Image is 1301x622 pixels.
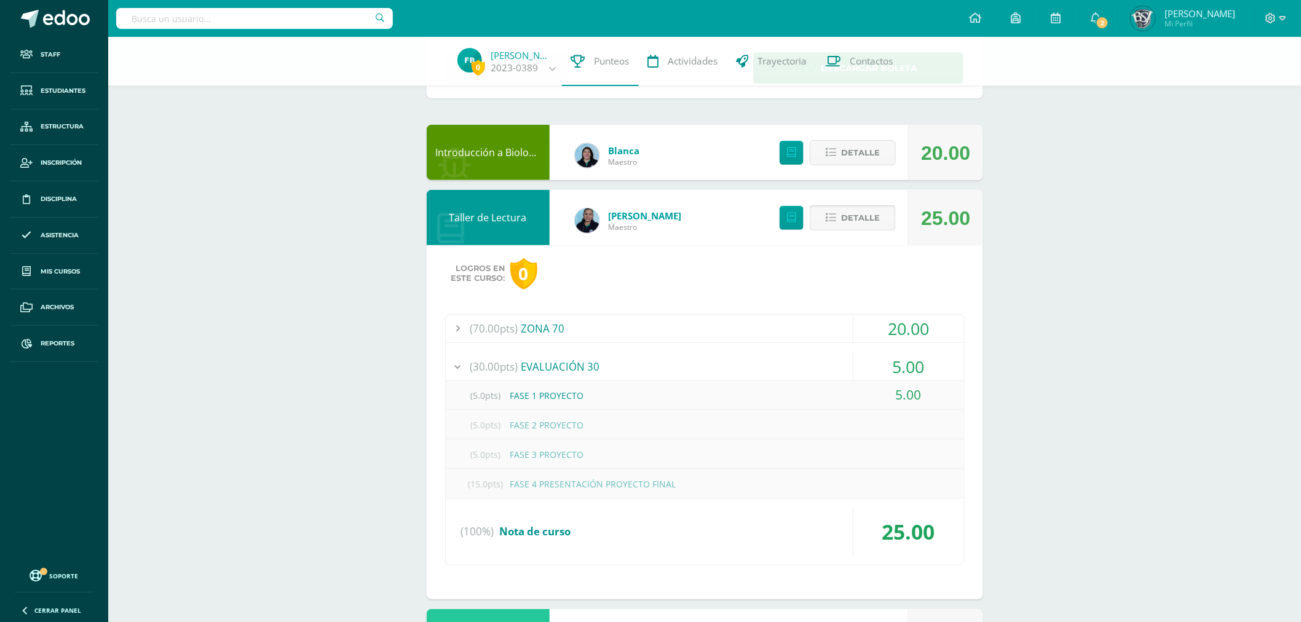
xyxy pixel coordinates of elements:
[609,222,682,232] span: Maestro
[446,382,964,409] div: FASE 1 PROYECTO
[491,61,539,74] a: 2023-0389
[41,267,80,277] span: Mis cursos
[446,441,964,468] div: FASE 3 PROYECTO
[575,143,599,168] img: 6df1b4a1ab8e0111982930b53d21c0fa.png
[461,441,510,468] span: (5.0pts)
[853,381,964,409] div: 5.00
[639,37,727,86] a: Actividades
[461,470,510,498] span: (15.0pts)
[853,508,964,555] div: 25.00
[427,190,550,245] div: Taller de Lectura
[609,210,682,222] a: [PERSON_NAME]
[841,207,880,229] span: Detalle
[853,315,964,342] div: 20.00
[10,326,98,362] a: Reportes
[841,141,880,164] span: Detalle
[850,55,893,68] span: Contactos
[10,254,98,290] a: Mis cursos
[449,211,527,224] a: Taller de Lectura
[446,411,964,439] div: FASE 2 PROYECTO
[758,55,807,68] span: Trayectoria
[500,524,571,538] span: Nota de curso
[446,353,964,380] div: EVALUACIÓN 30
[10,73,98,109] a: Estudiantes
[810,140,896,165] button: Detalle
[668,55,718,68] span: Actividades
[510,258,537,289] div: 0
[10,37,98,73] a: Staff
[470,353,518,380] span: (30.00pts)
[451,264,505,283] span: Logros en este curso:
[41,230,79,240] span: Asistencia
[595,55,630,68] span: Punteos
[427,125,550,180] div: Introducción a Biología
[10,145,98,181] a: Inscripción
[10,218,98,254] a: Asistencia
[562,37,639,86] a: Punteos
[436,146,543,159] a: Introducción a Biología
[609,144,640,157] a: Blanca
[10,181,98,218] a: Disciplina
[446,470,964,498] div: FASE 4 PRESENTACIÓN PROYECTO FINAL
[457,48,482,73] img: 4f77dbc6e42657b8d0ce964fb58b13e3.png
[461,508,494,555] span: (100%)
[491,49,553,61] a: [PERSON_NAME]
[921,125,970,181] div: 20.00
[15,567,93,583] a: Soporte
[41,86,85,96] span: Estudiantes
[609,157,640,167] span: Maestro
[41,194,77,204] span: Disciplina
[810,205,896,230] button: Detalle
[470,315,518,342] span: (70.00pts)
[116,8,393,29] input: Busca un usuario...
[1165,7,1235,20] span: [PERSON_NAME]
[50,572,79,580] span: Soporte
[41,302,74,312] span: Archivos
[1165,18,1235,29] span: Mi Perfil
[34,606,81,615] span: Cerrar panel
[41,50,60,60] span: Staff
[575,208,599,233] img: 9587b11a6988a136ca9b298a8eab0d3f.png
[461,411,510,439] span: (5.0pts)
[10,109,98,146] a: Estructura
[727,37,817,86] a: Trayectoria
[853,353,964,380] div: 5.00
[1096,16,1109,30] span: 2
[41,158,82,168] span: Inscripción
[1131,6,1155,31] img: d5c8d16448259731d9230e5ecd375886.png
[41,122,84,132] span: Estructura
[921,191,970,246] div: 25.00
[10,289,98,326] a: Archivos
[446,315,964,342] div: ZONA 70
[41,339,74,348] span: Reportes
[472,60,485,75] span: 0
[817,37,903,86] a: Contactos
[461,382,510,409] span: (5.0pts)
